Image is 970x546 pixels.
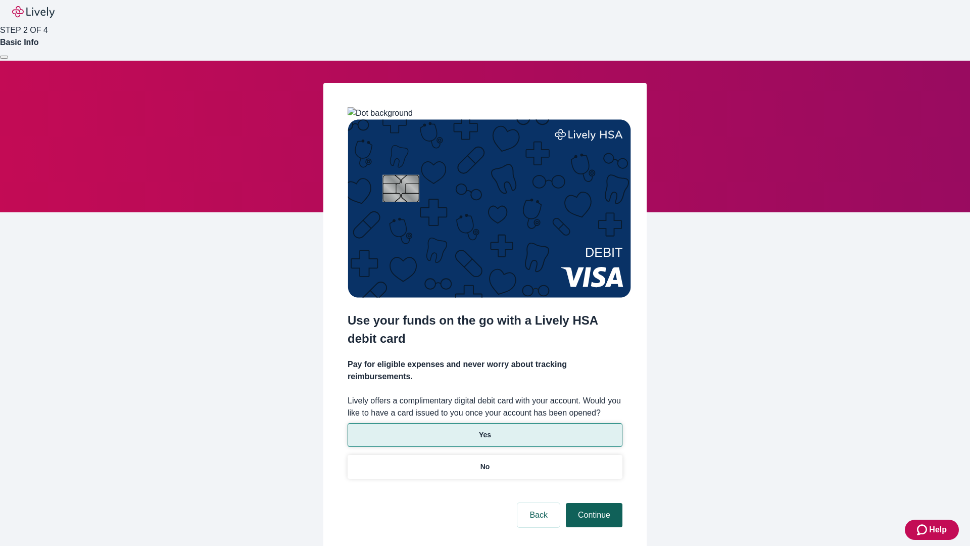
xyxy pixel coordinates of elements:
[348,455,622,479] button: No
[12,6,55,18] img: Lively
[348,395,622,419] label: Lively offers a complimentary digital debit card with your account. Would you like to have a card...
[517,503,560,527] button: Back
[348,423,622,447] button: Yes
[480,462,490,472] p: No
[348,107,413,119] img: Dot background
[929,524,947,536] span: Help
[348,358,622,383] h4: Pay for eligible expenses and never worry about tracking reimbursements.
[917,524,929,536] svg: Zendesk support icon
[905,520,959,540] button: Zendesk support iconHelp
[348,119,631,298] img: Debit card
[479,430,491,440] p: Yes
[566,503,622,527] button: Continue
[348,311,622,348] h2: Use your funds on the go with a Lively HSA debit card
